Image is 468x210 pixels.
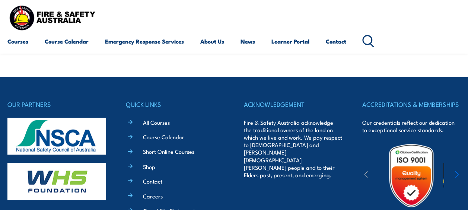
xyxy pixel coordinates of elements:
img: whs-logo-footer [7,163,106,200]
h4: ACCREDITATIONS & MEMBERSHIPS [362,99,461,109]
a: Course Calendar [45,32,89,50]
a: Short Online Courses [143,147,194,155]
a: Shop [143,162,155,170]
a: Learner Portal [271,32,309,50]
a: Contact [143,177,162,185]
a: Course Calendar [143,133,184,141]
h4: ACKNOWLEDGEMENT [244,99,343,109]
p: Fire & Safety Australia acknowledge the traditional owners of the land on which we live and work.... [244,119,343,178]
h4: QUICK LINKS [126,99,225,109]
img: nsca-logo-footer [7,118,106,155]
a: News [241,32,255,50]
p: Our credentials reflect our dedication to exceptional service standards. [362,119,461,134]
a: Courses [7,32,28,50]
img: Untitled design (19) [379,143,444,208]
a: Contact [326,32,346,50]
a: Careers [143,192,163,200]
a: All Courses [143,118,170,126]
a: Emergency Response Services [105,32,184,50]
a: About Us [200,32,224,50]
h4: OUR PARTNERS [7,99,106,109]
